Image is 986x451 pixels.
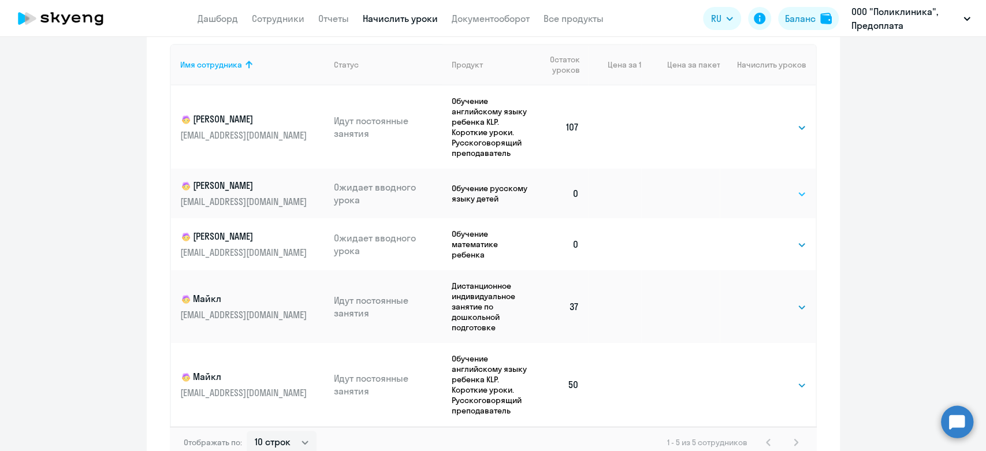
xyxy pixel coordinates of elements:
[180,370,325,399] a: childМайкл[EMAIL_ADDRESS][DOMAIN_NAME]
[198,13,238,24] a: Дашборд
[180,293,192,305] img: child
[667,437,747,448] span: 1 - 5 из 5 сотрудников
[318,13,349,24] a: Отчеты
[544,13,604,24] a: Все продукты
[180,371,192,383] img: child
[180,59,325,70] div: Имя сотрудника
[180,179,310,193] p: [PERSON_NAME]
[180,246,310,259] p: [EMAIL_ADDRESS][DOMAIN_NAME]
[180,180,192,192] img: child
[452,281,530,333] p: Дистанционное индивидуальное занятие по дошкольной подготовке
[820,13,832,24] img: balance
[334,181,442,206] p: Ожидает вводного урока
[539,54,589,75] div: Остаток уроков
[252,13,304,24] a: Сотрудники
[180,386,310,399] p: [EMAIL_ADDRESS][DOMAIN_NAME]
[334,59,359,70] div: Статус
[530,343,589,426] td: 50
[785,12,816,25] div: Баланс
[530,85,589,169] td: 107
[452,96,530,158] p: Обучение английскому языку ребенка KLP. Короткие уроки. Русскоговорящий преподаватель
[452,229,530,260] p: Обучение математике ребенка
[846,5,976,32] button: ООО "Поликлиника", Предоплата Медэксперт
[778,7,839,30] button: Балансbalance
[184,437,242,448] span: Отображать по:
[711,12,721,25] span: RU
[180,230,310,244] p: [PERSON_NAME]
[530,218,589,270] td: 0
[334,114,442,140] p: Идут постоянные занятия
[180,59,242,70] div: Имя сотрудника
[452,59,530,70] div: Продукт
[539,54,580,75] span: Остаток уроков
[180,292,325,321] a: childМайкл[EMAIL_ADDRESS][DOMAIN_NAME]
[180,370,310,384] p: Майкл
[180,230,325,259] a: child[PERSON_NAME][EMAIL_ADDRESS][DOMAIN_NAME]
[530,169,589,218] td: 0
[720,44,815,85] th: Начислить уроков
[180,195,310,208] p: [EMAIL_ADDRESS][DOMAIN_NAME]
[452,13,530,24] a: Документооборот
[703,7,741,30] button: RU
[452,353,530,416] p: Обучение английскому языку ребенка KLP. Короткие уроки. Русскоговорящий преподаватель
[588,44,641,85] th: Цена за 1
[334,294,442,319] p: Идут постоянные занятия
[180,113,325,141] a: child[PERSON_NAME][EMAIL_ADDRESS][DOMAIN_NAME]
[334,232,442,257] p: Ожидает вводного урока
[180,231,192,243] img: child
[334,59,442,70] div: Статус
[530,270,589,343] td: 37
[641,44,720,85] th: Цена за пакет
[452,183,530,204] p: Обучение русскому языку детей
[180,292,310,306] p: Майкл
[363,13,438,24] a: Начислить уроки
[452,59,483,70] div: Продукт
[180,129,310,141] p: [EMAIL_ADDRESS][DOMAIN_NAME]
[180,113,310,126] p: [PERSON_NAME]
[180,179,325,208] a: child[PERSON_NAME][EMAIL_ADDRESS][DOMAIN_NAME]
[334,372,442,397] p: Идут постоянные занятия
[180,308,310,321] p: [EMAIL_ADDRESS][DOMAIN_NAME]
[851,5,959,32] p: ООО "Поликлиника", Предоплата Медэксперт
[180,114,192,125] img: child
